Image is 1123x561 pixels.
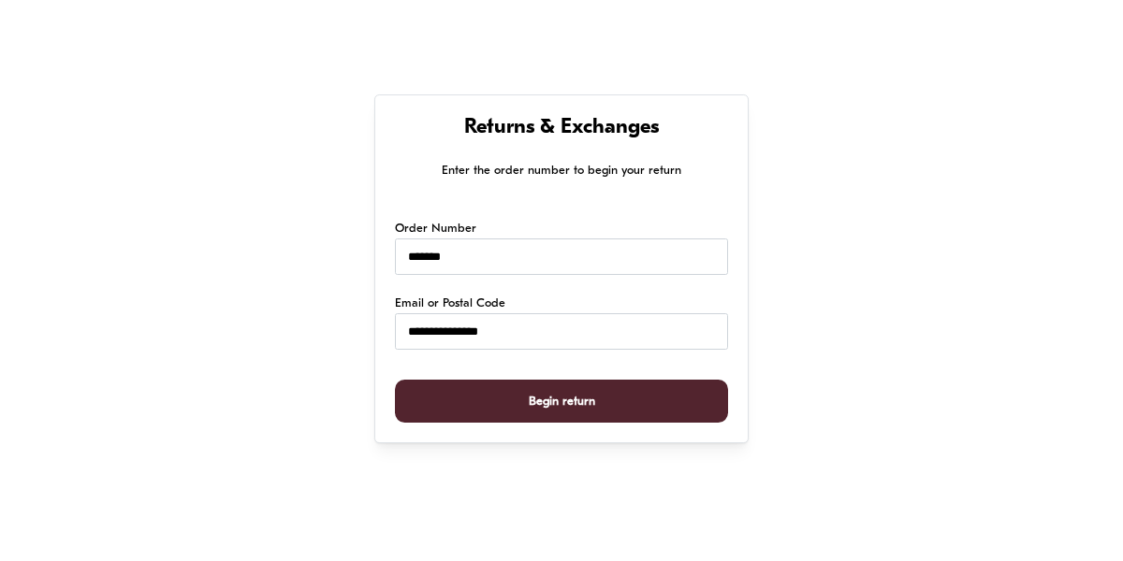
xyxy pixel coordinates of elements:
[395,161,728,180] p: Enter the order number to begin your return
[395,115,728,142] h1: Returns & Exchanges
[529,381,595,423] span: Begin return
[395,295,505,313] label: Email or Postal Code
[395,220,476,238] label: Order Number
[395,380,728,424] button: Begin return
